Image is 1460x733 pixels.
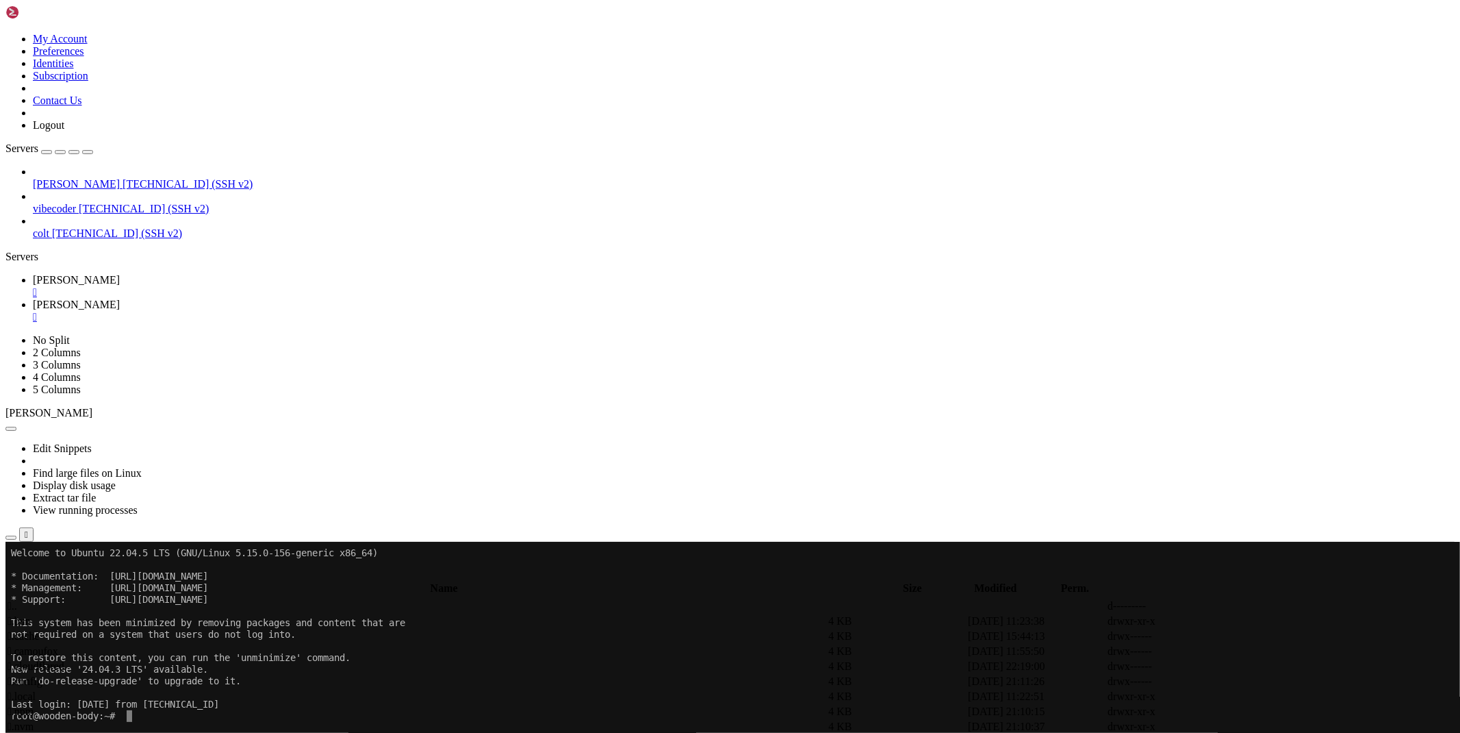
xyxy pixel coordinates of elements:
[967,690,1105,704] td: [DATE] 11:22:51
[828,675,966,688] td: 4 KB
[33,359,81,371] a: 3 Columns
[8,691,12,702] span: 
[967,675,1105,688] td: [DATE] 21:11:26
[8,691,36,702] span: .local
[33,58,74,69] a: Identities
[33,33,88,45] a: My Account
[33,443,92,454] a: Edit Snippets
[8,675,42,687] span: .config
[33,467,142,479] a: Find large files on Linux
[8,615,12,627] span: 
[8,645,12,657] span: 
[967,645,1105,658] td: [DATE] 11:55:50
[967,660,1105,673] td: [DATE] 22:19:00
[5,251,1455,263] div: Servers
[5,52,1281,64] x-row: * Support: [URL][DOMAIN_NAME]
[7,582,881,595] th: Name: activate to sort column descending
[1107,614,1245,628] td: drwxr-xr-x
[33,299,120,310] span: [PERSON_NAME]
[33,286,1455,299] a: 
[121,169,127,180] div: (20, 14)
[33,274,120,286] span: [PERSON_NAME]
[828,614,966,628] td: 4 KB
[8,630,39,642] span: .cache
[8,660,64,672] span: .cloudflared
[8,645,58,657] span: .camoufox
[8,600,12,612] span: 
[967,630,1105,643] td: [DATE] 15:44:13
[828,630,966,643] td: 4 KB
[1107,705,1245,719] td: drwxr-xr-x
[33,45,84,57] a: Preferences
[5,75,1281,87] x-row: This system has been minimized by removing packages and content that are
[5,142,93,154] a: Servers
[79,203,209,214] span: [TECHNICAL_ID] (SSH v2)
[33,492,96,504] a: Extract tar file
[1107,630,1245,643] td: drwx------
[8,706,34,717] span: .npm
[8,721,34,732] span: .nvm
[25,530,28,540] div: 
[33,347,81,358] a: 2 Columns
[8,630,12,642] span: 
[8,600,17,612] span: ..
[33,504,138,516] a: View running processes
[33,227,49,239] span: colt
[967,705,1105,719] td: [DATE] 21:10:15
[5,5,1281,17] x-row: Welcome to Ubuntu 22.04.5 LTS (GNU/Linux 5.15.0-156-generic x86_64)
[5,134,1281,145] x-row: Run 'do-release-upgrade' to upgrade to it.
[33,178,1455,190] a: [PERSON_NAME] [TECHNICAL_ID] (SSH v2)
[33,203,76,214] span: vibecoder
[1107,660,1245,673] td: drwx------
[33,178,120,190] span: [PERSON_NAME]
[967,614,1105,628] td: [DATE] 11:23:38
[8,675,12,687] span: 
[828,660,966,673] td: 4 KB
[5,40,1281,52] x-row: * Management: [URL][DOMAIN_NAME]
[1049,582,1101,595] th: Perm.: activate to sort column ascending
[1107,599,1245,613] td: d---------
[33,70,88,82] a: Subscription
[33,299,1455,323] a: maus
[8,721,12,732] span: 
[882,582,942,595] th: Size: activate to sort column ascending
[33,334,70,346] a: No Split
[5,169,1281,180] x-row: root@wooden-body:~#
[5,29,1281,40] x-row: * Documentation: [URL][DOMAIN_NAME]
[944,582,1047,595] th: Modified: activate to sort column ascending
[33,274,1455,299] a: maus
[33,119,64,131] a: Logout
[828,705,966,719] td: 4 KB
[33,227,1455,240] a: colt [TECHNICAL_ID] (SSH v2)
[33,95,82,106] a: Contact Us
[33,215,1455,240] li: colt [TECHNICAL_ID] (SSH v2)
[8,615,31,627] span: .bun
[123,178,253,190] span: [TECHNICAL_ID] (SSH v2)
[1107,690,1245,704] td: drwxr-xr-x
[5,110,1281,122] x-row: To restore this content, you can run the 'unminimize' command.
[33,166,1455,190] li: [PERSON_NAME] [TECHNICAL_ID] (SSH v2)
[33,384,81,395] a: 5 Columns
[8,660,12,672] span: 
[33,480,116,491] a: Display disk usage
[828,645,966,658] td: 4 KB
[5,122,1281,134] x-row: New release '24.04.3 LTS' available.
[52,227,182,239] span: [TECHNICAL_ID] (SSH v2)
[33,311,1455,323] a: 
[8,706,12,717] span: 
[19,527,34,542] button: 
[5,5,84,19] img: Shellngn
[5,142,38,154] span: Servers
[5,407,92,419] span: [PERSON_NAME]
[5,157,1281,169] x-row: Last login: [DATE] from [TECHNICAL_ID]
[33,371,81,383] a: 4 Columns
[828,690,966,704] td: 4 KB
[1107,675,1245,688] td: drwx------
[33,203,1455,215] a: vibecoder [TECHNICAL_ID] (SSH v2)
[33,190,1455,215] li: vibecoder [TECHNICAL_ID] (SSH v2)
[1107,645,1245,658] td: drwx------
[5,87,1281,99] x-row: not required on a system that users do not log into.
